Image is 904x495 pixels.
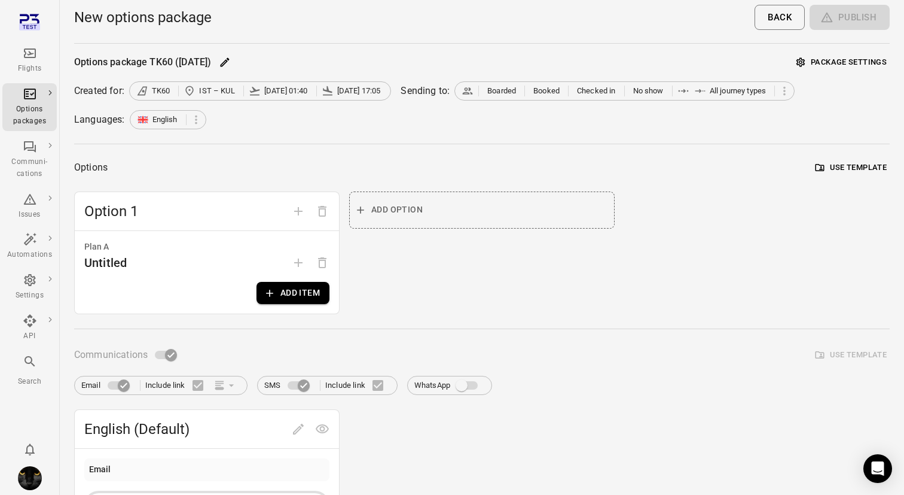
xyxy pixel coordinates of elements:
[145,373,210,398] label: Include link
[7,104,52,127] div: Options packages
[2,83,57,131] a: Options packages
[401,84,450,98] div: Sending to:
[577,85,616,97] span: Checked in
[152,85,170,97] span: TK60
[286,257,310,268] span: Add plan
[18,438,42,461] button: Notifications
[74,113,125,127] div: Languages:
[793,53,890,72] button: Package settings
[89,463,111,476] div: Email
[2,269,57,305] a: Settings
[199,85,234,97] span: IST – KUL
[84,241,329,254] div: Plan A
[84,202,286,221] span: Option 1
[256,282,329,304] button: Add item
[2,351,57,391] button: Search
[74,55,211,69] div: Options package TK60 ([DATE])
[454,81,795,101] div: BoardedBookedChecked inNo showAll journey types
[84,420,286,439] span: English (Default)
[2,189,57,224] a: Issues
[633,85,664,97] span: No show
[152,114,178,126] span: English
[130,110,206,129] div: English
[7,376,52,388] div: Search
[74,84,124,98] div: Created for:
[2,229,57,265] a: Automations
[414,374,485,397] label: WhatsApp
[13,461,47,495] button: Iris
[216,53,234,71] button: Edit
[533,85,560,97] span: Booked
[2,310,57,346] a: API
[2,42,57,78] a: Flights
[74,8,212,27] h1: New options package
[286,423,310,434] span: Edit
[7,63,52,75] div: Flights
[74,347,148,363] span: Communications
[81,374,135,397] label: Email
[310,257,334,268] span: Options need to have at least one plan
[18,466,42,490] img: images
[7,209,52,221] div: Issues
[264,374,315,397] label: SMS
[487,85,516,97] span: Boarded
[710,85,766,97] span: All journey types
[755,5,805,30] button: Back
[2,136,57,184] a: Communi-cations
[264,85,308,97] span: [DATE] 01:40
[74,159,108,176] div: Options
[7,330,52,342] div: API
[7,290,52,302] div: Settings
[84,253,127,272] div: Untitled
[813,159,890,177] button: Use template
[337,85,381,97] span: [DATE] 17:05
[7,156,52,180] div: Communi-cations
[7,249,52,261] div: Automations
[863,454,892,483] div: Open Intercom Messenger
[286,205,310,216] span: Add option
[310,205,334,216] span: Delete option
[310,423,334,434] span: Preview
[325,373,390,398] label: Include link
